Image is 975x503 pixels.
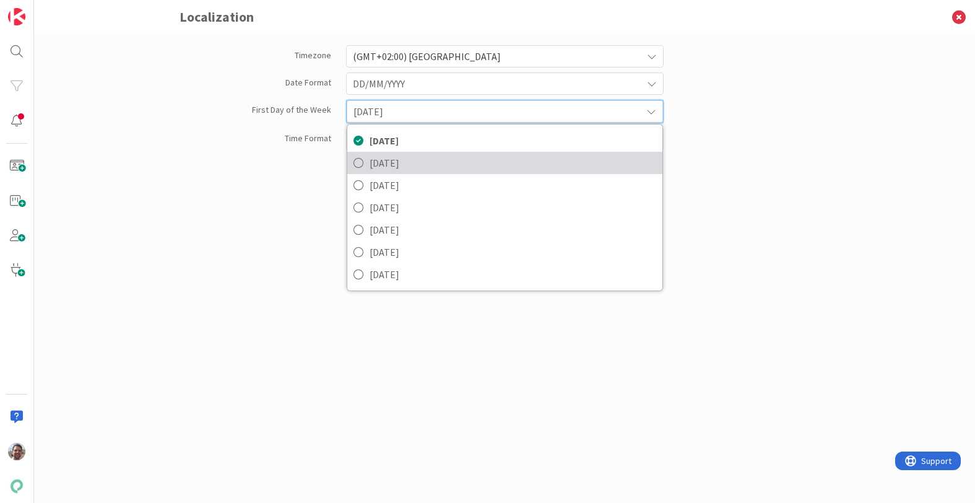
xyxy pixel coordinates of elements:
[353,48,636,65] span: (GMT+02:00) [GEOGRAPHIC_DATA]
[252,100,331,120] span: First Day of the Week
[347,129,662,152] a: [DATE]
[353,75,636,92] span: DD/MM/YYYY
[8,443,25,460] img: ET
[347,263,662,286] a: [DATE]
[8,478,25,495] img: avatar
[370,265,656,284] span: [DATE]
[347,219,662,241] a: [DATE]
[370,131,656,150] span: [DATE]
[295,45,331,65] span: Timezone
[370,176,656,195] span: [DATE]
[347,152,662,174] a: [DATE]
[370,198,656,217] span: [DATE]
[347,241,662,263] a: [DATE]
[347,196,662,219] a: [DATE]
[370,243,656,261] span: [DATE]
[370,221,656,239] span: [DATE]
[8,8,25,25] img: Visit kanbanzone.com
[347,174,662,196] a: [DATE]
[370,154,656,172] span: [DATE]
[353,103,635,120] span: [DATE]
[285,72,331,92] span: Date Format
[26,2,56,17] span: Support
[285,128,331,148] span: Time Format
